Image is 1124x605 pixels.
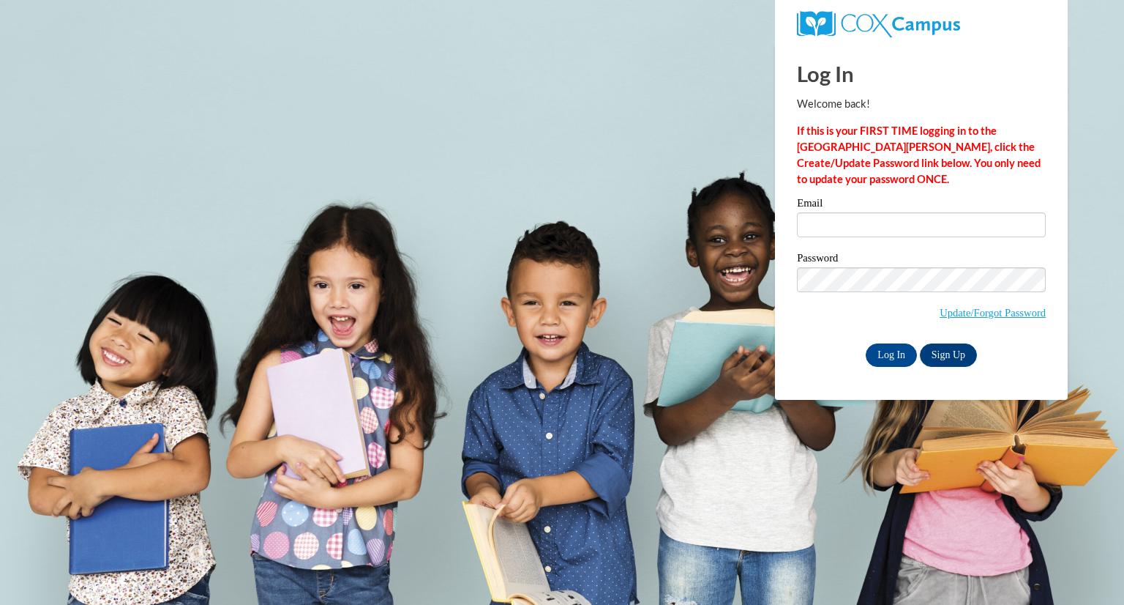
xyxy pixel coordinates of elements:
img: COX Campus [797,11,960,37]
label: Password [797,253,1046,267]
a: Sign Up [920,344,977,367]
h1: Log In [797,59,1046,89]
label: Email [797,198,1046,212]
input: Log In [866,344,917,367]
p: Welcome back! [797,96,1046,112]
strong: If this is your FIRST TIME logging in to the [GEOGRAPHIC_DATA][PERSON_NAME], click the Create/Upd... [797,125,1041,185]
a: COX Campus [797,17,960,29]
a: Update/Forgot Password [940,307,1046,319]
